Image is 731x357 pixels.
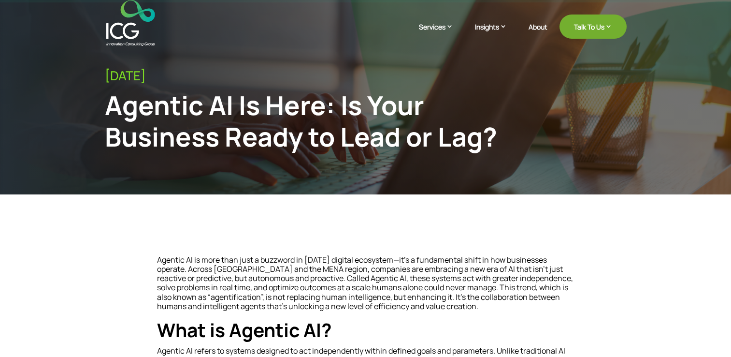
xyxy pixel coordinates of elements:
div: Agentic AI Is Here: Is Your Business Ready to Lead or Lag? [105,89,507,152]
a: Services [419,22,463,46]
a: Talk To Us [559,15,627,39]
a: About [529,23,547,46]
iframe: Chat Widget [683,311,731,357]
div: [DATE] [105,68,627,83]
a: Insights [475,22,516,46]
strong: What is Agentic AI? [157,317,332,343]
p: Agentic AI is more than just a buzzword in [DATE] digital ecosystem—it’s a fundamental shift in h... [157,255,574,319]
